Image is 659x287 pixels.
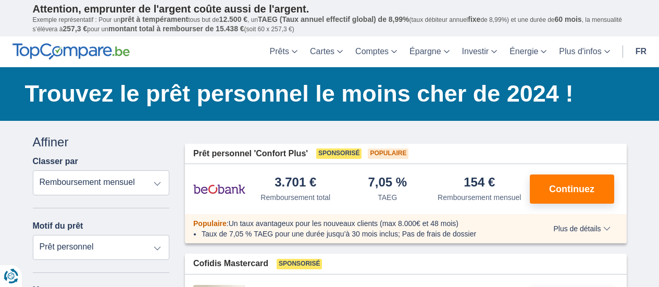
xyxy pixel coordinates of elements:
div: TAEG [378,192,397,203]
a: Plus d'infos [553,36,616,67]
div: 3.701 € [275,176,316,190]
img: pret personnel Beobank [193,176,245,202]
span: Sponsorisé [316,148,362,159]
span: prêt à tempérament [120,15,188,23]
span: Un taux avantageux pour les nouveaux clients (max 8.000€ et 48 mois) [229,219,458,228]
h1: Trouvez le prêt personnel le moins cher de 2024 ! [25,78,627,110]
a: fr [629,36,653,67]
a: Cartes [304,36,349,67]
span: Continuez [549,184,594,194]
span: 60 mois [555,15,582,23]
span: 12.500 € [219,15,248,23]
button: Continuez [530,174,614,204]
label: Motif du prêt [33,221,83,231]
img: TopCompare [13,43,130,60]
div: : [185,218,531,229]
span: Populaire [368,148,408,159]
button: Plus de détails [545,224,618,233]
div: Remboursement mensuel [438,192,521,203]
p: Exemple représentatif : Pour un tous but de , un (taux débiteur annuel de 8,99%) et une durée de ... [33,15,627,34]
span: montant total à rembourser de 15.438 € [108,24,244,33]
span: Cofidis Mastercard [193,258,268,270]
span: fixe [468,15,480,23]
span: Sponsorisé [277,259,322,269]
div: 7,05 % [368,176,407,190]
li: Taux de 7,05 % TAEG pour une durée jusqu’à 30 mois inclus; Pas de frais de dossier [202,229,523,239]
span: TAEG (Taux annuel effectif global) de 8,99% [258,15,409,23]
span: 257,3 € [63,24,88,33]
p: Attention, emprunter de l'argent coûte aussi de l'argent. [33,3,627,15]
label: Classer par [33,157,78,166]
span: Populaire [193,219,227,228]
div: 154 € [464,176,495,190]
a: Épargne [403,36,456,67]
span: Plus de détails [553,225,610,232]
div: Affiner [33,133,170,151]
span: Prêt personnel 'Confort Plus' [193,148,308,160]
div: Remboursement total [260,192,330,203]
a: Comptes [349,36,403,67]
a: Investir [456,36,504,67]
a: Prêts [264,36,304,67]
a: Énergie [503,36,553,67]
